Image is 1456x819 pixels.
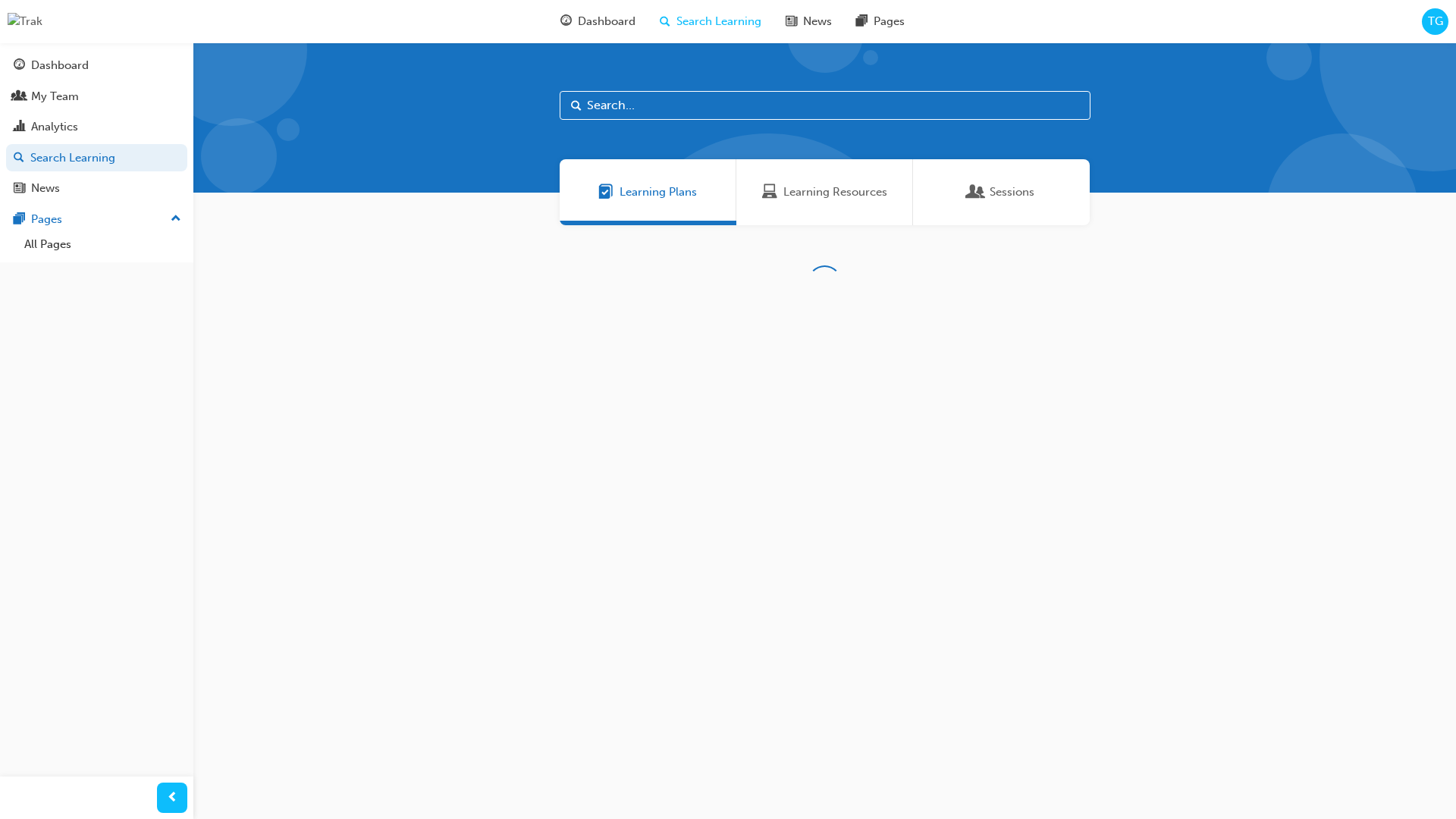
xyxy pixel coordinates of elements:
[762,184,777,201] span: Learning Resources
[31,57,89,74] div: Dashboard
[6,206,187,234] button: Pages
[8,13,42,30] img: Trak
[31,118,78,136] div: Analytics
[660,12,670,31] span: search-icon
[803,13,832,30] span: News
[571,97,582,115] span: Search
[14,90,25,104] span: people-icon
[6,52,187,80] a: Dashboard
[560,159,736,225] a: Learning PlansLearning Plans
[6,83,187,111] a: My Team
[6,113,187,141] a: Analytics
[620,184,697,201] span: Learning Plans
[773,6,844,37] a: news-iconNews
[648,6,773,37] a: search-iconSearch Learning
[14,121,25,134] span: chart-icon
[598,184,613,201] span: Learning Plans
[844,6,917,37] a: pages-iconPages
[736,159,913,225] a: Learning ResourcesLearning Resources
[913,159,1090,225] a: SessionsSessions
[578,13,635,30] span: Dashboard
[874,13,905,30] span: Pages
[31,211,62,228] div: Pages
[14,213,25,227] span: pages-icon
[6,49,187,206] button: DashboardMy TeamAnalyticsSearch LearningNews
[1422,8,1448,35] button: TG
[783,184,887,201] span: Learning Resources
[18,233,187,256] a: All Pages
[14,152,24,165] span: search-icon
[6,144,187,172] a: Search Learning
[548,6,648,37] a: guage-iconDashboard
[31,180,60,197] div: News
[31,88,79,105] div: My Team
[560,12,572,31] span: guage-icon
[1428,13,1443,30] span: TG
[14,59,25,73] span: guage-icon
[856,12,868,31] span: pages-icon
[786,12,797,31] span: news-icon
[14,182,25,196] span: news-icon
[167,789,178,808] span: prev-icon
[171,209,181,229] span: up-icon
[990,184,1034,201] span: Sessions
[676,13,761,30] span: Search Learning
[560,91,1090,120] input: Search...
[6,174,187,202] a: News
[968,184,984,201] span: Sessions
